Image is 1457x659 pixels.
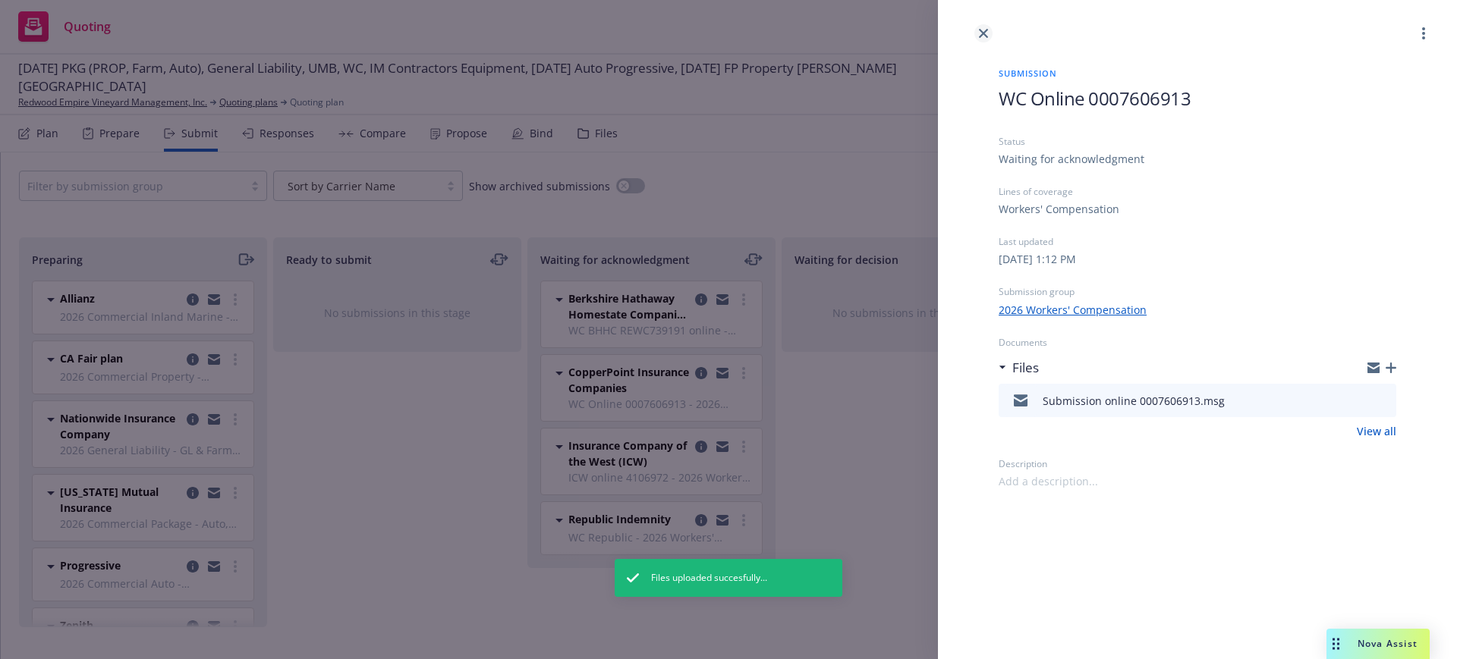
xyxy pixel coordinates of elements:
div: Lines of coverage [999,185,1396,198]
h3: Files [1012,358,1039,378]
button: Nova Assist [1326,629,1430,659]
div: Description [999,457,1396,470]
a: more [1415,24,1433,42]
span: Nova Assist [1358,637,1418,650]
div: Submission online 0007606913.msg [1043,393,1225,409]
div: Waiting for acknowledgment [999,151,1144,167]
span: Submission [999,67,1396,80]
div: Files [999,358,1039,378]
div: [DATE] 1:12 PM [999,251,1076,267]
button: preview file [1377,391,1390,410]
a: View all [1357,423,1396,439]
div: Status [999,135,1396,148]
div: Drag to move [1326,629,1345,659]
span: WC Online 0007606913 [999,86,1191,111]
a: 2026 Workers' Compensation [999,302,1147,318]
button: download file [1352,391,1364,410]
div: Documents [999,336,1396,349]
div: Submission group [999,285,1396,298]
span: Files uploaded succesfully... [651,571,767,585]
a: close [974,24,993,42]
div: Workers' Compensation [999,201,1119,217]
div: Last updated [999,235,1396,248]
